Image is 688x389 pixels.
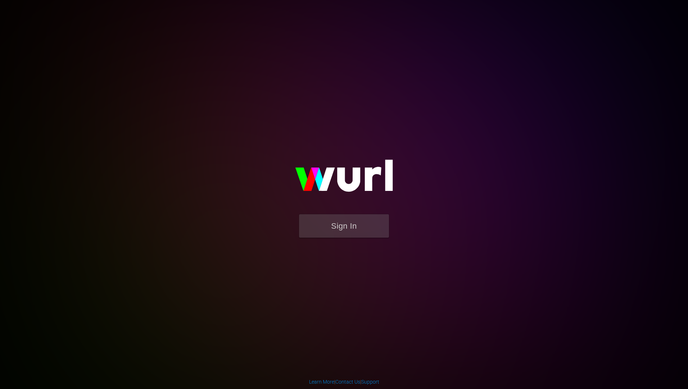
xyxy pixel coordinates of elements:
img: wurl-logo-on-black-223613ac3d8ba8fe6dc639794a292ebdb59501304c7dfd60c99c58986ef67473.svg [272,144,416,214]
button: Sign In [299,214,389,238]
div: | | [309,378,379,385]
a: Contact Us [335,379,360,385]
a: Support [361,379,379,385]
a: Learn More [309,379,334,385]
